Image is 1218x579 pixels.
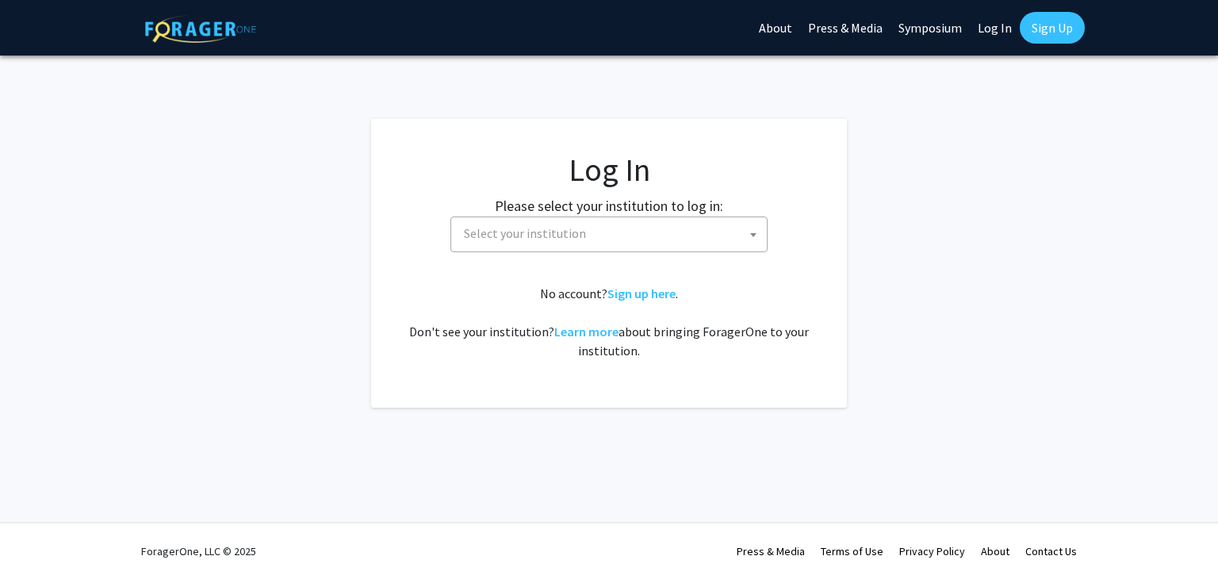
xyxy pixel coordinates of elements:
a: Privacy Policy [899,544,965,558]
a: Press & Media [737,544,805,558]
h1: Log In [403,151,815,189]
span: Select your institution [450,217,768,252]
a: Sign up here [607,286,676,301]
img: ForagerOne Logo [145,15,256,43]
label: Please select your institution to log in: [495,195,723,217]
a: About [981,544,1009,558]
a: Sign Up [1020,12,1085,44]
a: Learn more about bringing ForagerOne to your institution [554,324,619,339]
div: ForagerOne, LLC © 2025 [141,523,256,579]
span: Select your institution [458,217,767,250]
div: No account? . Don't see your institution? about bringing ForagerOne to your institution. [403,284,815,360]
a: Contact Us [1025,544,1077,558]
a: Terms of Use [821,544,883,558]
span: Select your institution [464,225,586,241]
